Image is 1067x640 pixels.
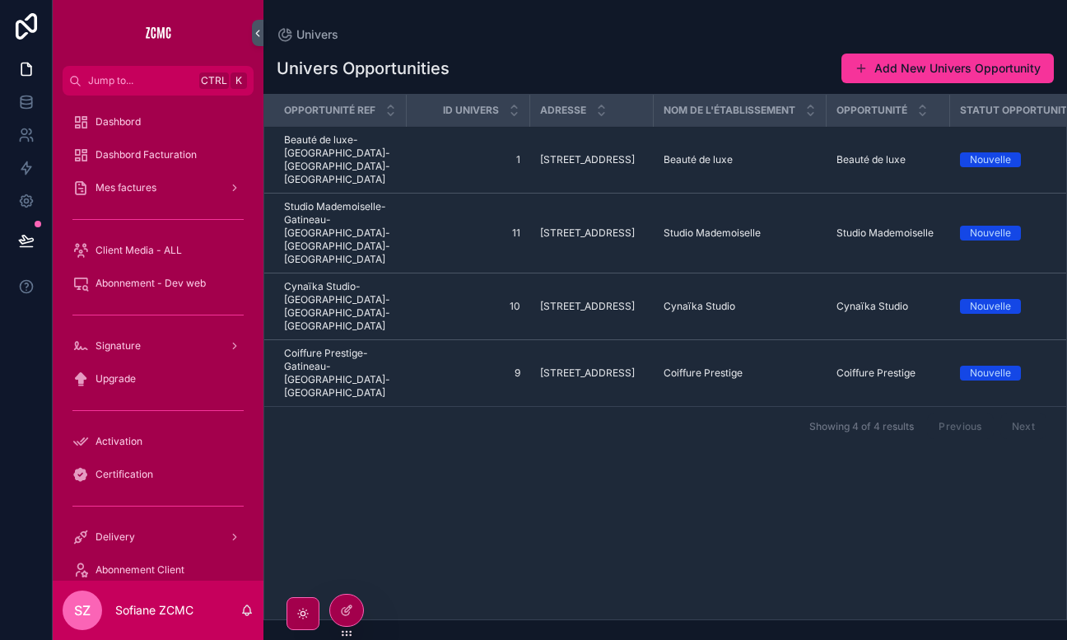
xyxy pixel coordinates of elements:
[284,200,397,266] a: Studio Mademoiselle-Gatineau-[GEOGRAPHIC_DATA]-[GEOGRAPHIC_DATA]-[GEOGRAPHIC_DATA]
[970,226,1011,241] div: Nouvelle
[836,300,940,313] a: Cynaïka Studio
[540,367,635,380] span: [STREET_ADDRESS]
[417,227,520,240] a: 11
[96,148,197,161] span: Dashbord Facturation
[96,435,142,448] span: Activation
[96,530,135,544] span: Delivery
[277,26,338,43] a: Univers
[836,104,907,117] span: Opportunité
[809,420,914,433] span: Showing 4 of 4 results
[284,280,397,333] a: Cynaïka Studio-[GEOGRAPHIC_DATA]-[GEOGRAPHIC_DATA]-[GEOGRAPHIC_DATA]
[664,300,735,313] span: Cynaïka Studio
[74,600,91,620] span: SZ
[970,299,1011,314] div: Nouvelle
[63,173,254,203] a: Mes factures
[836,227,940,240] a: Studio Mademoiselle
[63,427,254,456] a: Activation
[232,74,245,87] span: K
[63,236,254,265] a: Client Media - ALL
[836,227,934,240] span: Studio Mademoiselle
[664,227,817,240] a: Studio Mademoiselle
[96,244,182,257] span: Client Media - ALL
[417,300,520,313] a: 10
[63,140,254,170] a: Dashbord Facturation
[540,300,644,313] a: [STREET_ADDRESS]
[63,66,254,96] button: Jump to...CtrlK
[63,364,254,394] a: Upgrade
[664,367,743,380] span: Coiffure Prestige
[96,115,141,128] span: Dashbord
[63,460,254,489] a: Certification
[664,153,817,166] a: Beauté de luxe
[664,227,761,240] span: Studio Mademoiselle
[96,181,156,194] span: Mes factures
[96,339,141,353] span: Signature
[277,57,450,80] h1: Univers Opportunities
[970,152,1011,167] div: Nouvelle
[417,367,520,380] a: 9
[63,107,254,137] a: Dashbord
[540,104,586,117] span: Adresse
[841,54,1054,83] button: Add New Univers Opportunity
[53,96,263,581] div: scrollable content
[63,269,254,298] a: Abonnement - Dev web
[417,153,520,166] a: 1
[540,367,644,380] a: [STREET_ADDRESS]
[664,367,817,380] a: Coiffure Prestige
[836,367,940,380] a: Coiffure Prestige
[664,300,817,313] a: Cynaïka Studio
[199,72,229,89] span: Ctrl
[970,366,1011,381] div: Nouvelle
[540,227,635,240] span: [STREET_ADDRESS]
[443,104,499,117] span: ID univers
[145,20,171,46] img: App logo
[63,555,254,585] a: Abonnement Client
[540,153,644,166] a: [STREET_ADDRESS]
[836,367,916,380] span: Coiffure Prestige
[836,153,906,166] span: Beauté de luxe
[88,74,193,87] span: Jump to...
[96,372,136,385] span: Upgrade
[96,563,184,577] span: Abonnement Client
[540,300,635,313] span: [STREET_ADDRESS]
[836,300,908,313] span: Cynaïka Studio
[284,104,375,117] span: Opportunité Ref
[96,468,153,481] span: Certification
[63,331,254,361] a: Signature
[836,153,940,166] a: Beauté de luxe
[664,104,795,117] span: NOM de l'établissement
[540,153,635,166] span: [STREET_ADDRESS]
[540,227,644,240] a: [STREET_ADDRESS]
[96,277,206,290] span: Abonnement - Dev web
[284,133,397,186] a: Beauté de luxe-[GEOGRAPHIC_DATA]-[GEOGRAPHIC_DATA]-[GEOGRAPHIC_DATA]
[664,153,733,166] span: Beauté de luxe
[63,522,254,552] a: Delivery
[284,347,397,399] a: Coiffure Prestige-Gatineau-[GEOGRAPHIC_DATA]-[GEOGRAPHIC_DATA]
[296,26,338,43] span: Univers
[115,602,193,619] p: Sofiane ZCMC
